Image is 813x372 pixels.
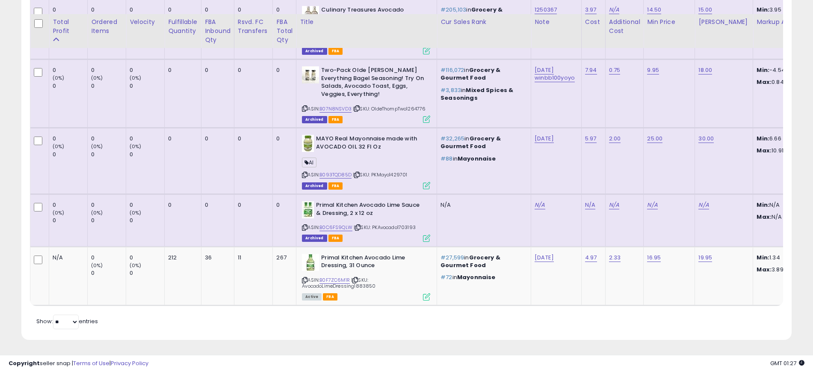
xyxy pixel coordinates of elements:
[457,273,496,281] span: Mayonnaise
[91,254,126,262] div: 0
[440,253,500,269] span: Grocery & Gourmet Food
[757,146,772,155] strong: Max:
[302,6,430,54] div: ASIN:
[535,18,578,27] div: Note
[328,235,343,242] span: FBA
[440,134,501,150] span: Grocery & Gourmet Food
[302,48,327,55] span: Listings that have been deleted from Seller Central
[535,6,563,22] a: 1250367 [DATE] 1.17
[319,171,352,179] a: B093TQD85D
[91,262,103,269] small: (0%)
[53,201,87,209] div: 0
[647,134,662,143] a: 25.00
[168,18,198,36] div: Fulfillable Quantity
[316,201,420,219] b: Primal Kitchen Avocado Lime Sauce & Dressing, 2 x 12 oz
[168,66,195,74] div: 0
[130,269,164,277] div: 0
[440,253,464,262] span: #27,599
[130,6,164,14] div: 0
[91,201,126,209] div: 0
[130,151,164,158] div: 0
[319,277,350,284] a: B0F7ZC6M1R
[53,209,65,216] small: (0%)
[111,359,148,367] a: Privacy Policy
[647,66,659,74] a: 9.95
[9,360,148,368] div: seller snap | |
[353,171,407,178] span: | SKU: PKMayo1429701
[168,135,195,143] div: 0
[302,201,430,241] div: ASIN:
[440,135,524,150] p: in
[53,74,65,81] small: (0%)
[440,18,527,27] div: Cur Sales Rank
[770,359,804,367] span: 2025-10-14 01:27 GMT
[319,224,352,231] a: B0C6FS9QLW
[585,66,597,74] a: 7.94
[757,201,769,209] strong: Min:
[73,359,109,367] a: Terms of Use
[757,265,772,274] strong: Max:
[168,254,195,262] div: 212
[354,224,416,231] span: | SKU: PKAvocado1703193
[585,18,602,27] div: Cost
[91,269,126,277] div: 0
[609,134,621,143] a: 2.00
[53,135,87,143] div: 0
[53,18,84,36] div: Total Profit
[585,201,595,209] a: N/A
[440,66,464,74] span: #116,072
[698,253,712,262] a: 19.95
[302,182,327,190] span: Listings that have been deleted from Seller Central
[698,66,712,74] a: 18.00
[302,293,322,301] span: All listings currently available for purchase on Amazon
[302,66,319,83] img: 51tZERXLUzS._SL40_.jpg
[302,254,319,271] img: 410oQBTEsLL._SL40_.jpg
[302,277,375,289] span: | SKU: AvocadoLimeDressing1883850
[91,18,122,36] div: Ordered Items
[698,18,749,27] div: [PERSON_NAME]
[698,134,714,143] a: 30.00
[53,254,81,262] div: N/A
[238,201,266,209] div: 0
[328,116,343,123] span: FBA
[53,151,87,158] div: 0
[238,18,269,36] div: Rsvd. FC Transfers
[302,135,314,152] img: 417C+UIHDoS._SL40_.jpg
[321,66,425,100] b: Two-Pack Olde [PERSON_NAME] Everything Bagel Seasoning! Try On Salads, Avocado Toast, Eggs, Veggi...
[91,209,103,216] small: (0%)
[440,6,466,14] span: #205,103
[53,66,87,74] div: 0
[440,201,524,209] div: N/A
[91,135,126,143] div: 0
[130,66,164,74] div: 0
[130,262,142,269] small: (0%)
[321,254,425,272] b: Primal Kitchen Avocado Lime Dressing, 31 Ounce
[302,135,430,188] div: ASIN:
[757,6,769,14] strong: Min:
[440,273,452,281] span: #72
[91,143,103,150] small: (0%)
[321,6,425,32] b: Culinary Treasures Avocado [DEMOGRAPHIC_DATA] Salad Dressing & Dip (2 Pack- 2x24 fl oz)
[168,6,195,14] div: 0
[238,6,266,14] div: 0
[535,66,575,82] a: [DATE] winbb100yoyo
[130,217,164,224] div: 0
[205,6,228,14] div: 0
[238,66,266,74] div: 0
[302,158,316,167] span: AI
[440,66,500,82] span: Grocery & Gourmet Food
[440,86,513,102] span: Mixed Spices & Seasonings
[205,66,228,74] div: 0
[238,135,266,143] div: 0
[647,253,661,262] a: 16.95
[440,155,524,163] p: in
[276,66,290,74] div: 0
[757,213,772,221] strong: Max:
[440,155,452,163] span: #88
[205,18,231,45] div: FBA inbound Qty
[328,182,343,190] span: FBA
[130,143,142,150] small: (0%)
[585,6,597,14] a: 3.97
[91,82,126,90] div: 0
[276,254,290,262] div: 267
